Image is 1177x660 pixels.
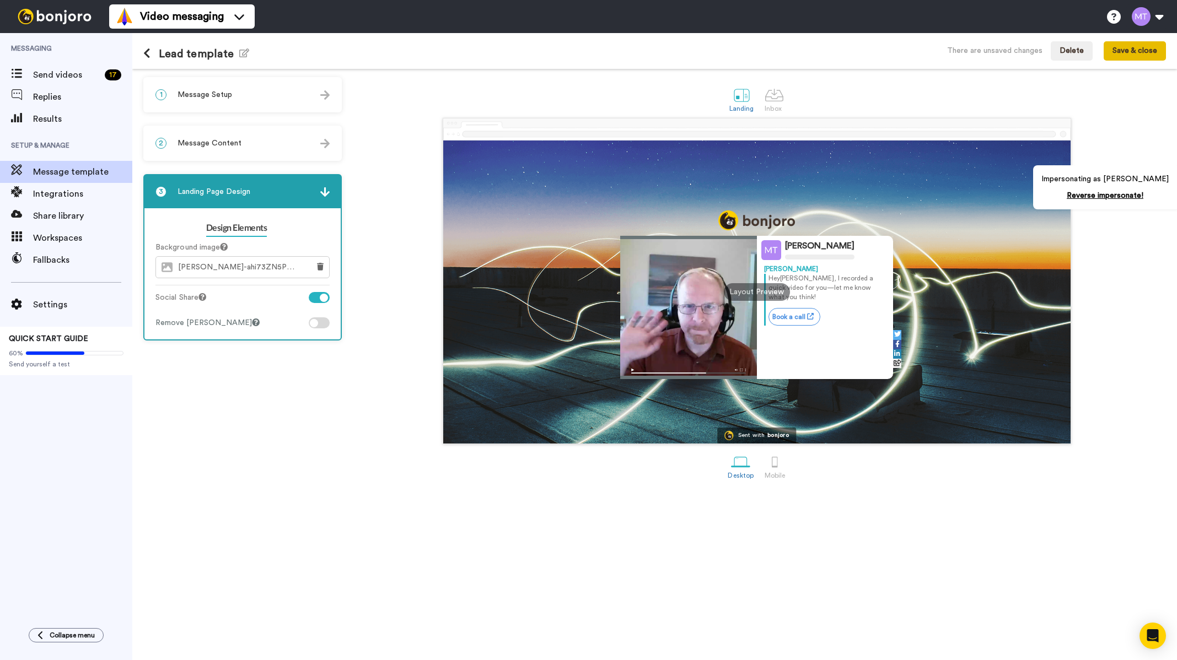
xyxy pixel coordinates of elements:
[33,112,132,126] span: Results
[724,283,790,301] div: Layout Preview
[116,8,133,25] img: vm-color.svg
[759,447,791,485] a: Mobile
[768,274,886,302] p: Hey [PERSON_NAME] , I recorded a quick video for you—let me know what you think!
[13,9,96,24] img: bj-logo-header-white.svg
[320,187,330,197] img: arrow.svg
[143,126,342,161] div: 2Message Content
[105,69,121,80] div: 17
[178,263,303,272] span: [PERSON_NAME]-ahi73ZN5P0Y-unsplash.png
[728,472,754,479] div: Desktop
[155,242,228,253] label: Background image
[178,138,241,149] span: Message Content
[1051,41,1093,61] button: Delete
[33,187,132,201] span: Integrations
[155,317,260,328] div: Remove [PERSON_NAME]
[765,472,785,479] div: Mobile
[206,219,267,237] a: Design Elements
[33,68,100,82] span: Send videos
[785,241,854,251] div: [PERSON_NAME]
[1140,623,1166,649] div: Open Intercom Messenger
[155,89,166,100] span: 1
[9,349,23,358] span: 60%
[29,628,104,642] button: Collapse menu
[947,45,1042,56] div: There are unsaved changes
[143,47,249,60] h1: Lead template
[729,105,754,112] div: Landing
[768,308,820,326] a: Book a call
[620,363,757,379] img: player-controls-full.svg
[738,432,765,439] div: Sent with
[140,9,224,24] span: Video messaging
[320,139,330,148] img: arrow.svg
[722,447,759,485] a: Desktop
[320,90,330,100] img: arrow.svg
[155,186,166,197] span: 3
[724,80,760,118] a: Landing
[143,77,342,112] div: 1Message Setup
[33,298,132,311] span: Settings
[155,292,206,304] label: Social Share
[33,231,132,245] span: Workspaces
[1067,192,1143,199] a: Reverse impersonate!
[155,138,166,149] span: 2
[765,105,784,112] div: Inbox
[724,431,734,440] img: Bonjoro Logo
[759,80,789,118] a: Inbox
[178,89,232,100] span: Message Setup
[178,186,250,197] span: Landing Page Design
[1104,41,1166,61] button: Save & close
[50,631,95,640] span: Collapse menu
[761,240,781,260] img: Profile Image
[1041,174,1169,185] p: Impersonating as [PERSON_NAME]
[33,253,132,267] span: Fallbacks
[767,432,789,439] div: bonjoro
[33,209,132,223] span: Share library
[764,264,886,274] div: [PERSON_NAME]
[9,335,88,343] span: QUICK START GUIDE
[9,360,123,369] span: Send yourself a test
[33,165,132,178] span: Message template
[718,210,796,230] img: logo_full.png
[33,90,132,104] span: Replies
